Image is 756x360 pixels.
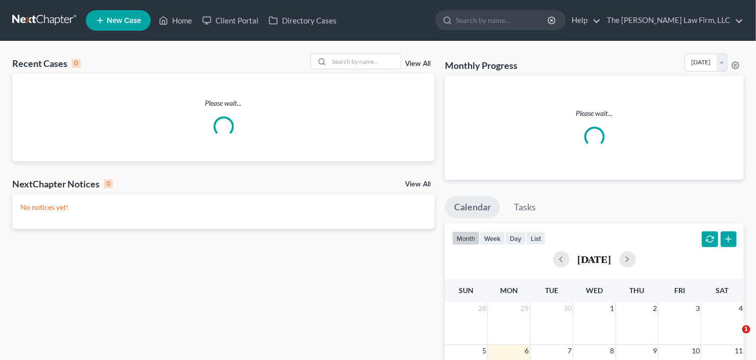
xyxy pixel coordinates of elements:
span: Sun [459,286,474,295]
p: Please wait... [12,98,435,108]
h3: Monthly Progress [445,59,517,71]
a: Tasks [505,196,545,219]
span: Thu [630,286,645,295]
div: NextChapter Notices [12,178,113,190]
a: Calendar [445,196,500,219]
a: View All [405,181,431,188]
span: Sat [716,286,729,295]
a: Help [566,11,601,30]
button: month [452,231,480,245]
span: 28 [477,302,487,315]
button: week [480,231,505,245]
span: 8 [609,345,616,357]
span: 4 [738,302,744,315]
span: 1 [609,302,616,315]
p: No notices yet! [20,202,427,212]
button: list [526,231,546,245]
span: Wed [586,286,603,295]
h2: [DATE] [578,254,611,265]
span: 3 [695,302,701,315]
input: Search by name... [329,54,400,69]
iframe: Intercom live chat [721,325,746,350]
div: 0 [72,59,81,68]
span: 5 [481,345,487,357]
span: 1 [742,325,750,333]
span: 6 [524,345,530,357]
a: Directory Cases [264,11,342,30]
span: Mon [500,286,518,295]
p: Please wait... [453,108,736,118]
span: 29 [520,302,530,315]
a: The [PERSON_NAME] Law Firm, LLC [602,11,743,30]
a: View All [405,60,431,67]
span: New Case [107,17,141,25]
span: 30 [562,302,573,315]
button: day [505,231,526,245]
div: 0 [104,179,113,188]
span: Tue [545,286,558,295]
span: 7 [566,345,573,357]
span: 2 [652,302,658,315]
span: 11 [734,345,744,357]
span: Fri [674,286,685,295]
span: 10 [691,345,701,357]
a: Home [154,11,197,30]
div: Recent Cases [12,57,81,69]
span: 9 [652,345,658,357]
input: Search by name... [456,11,549,30]
a: Client Portal [197,11,264,30]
